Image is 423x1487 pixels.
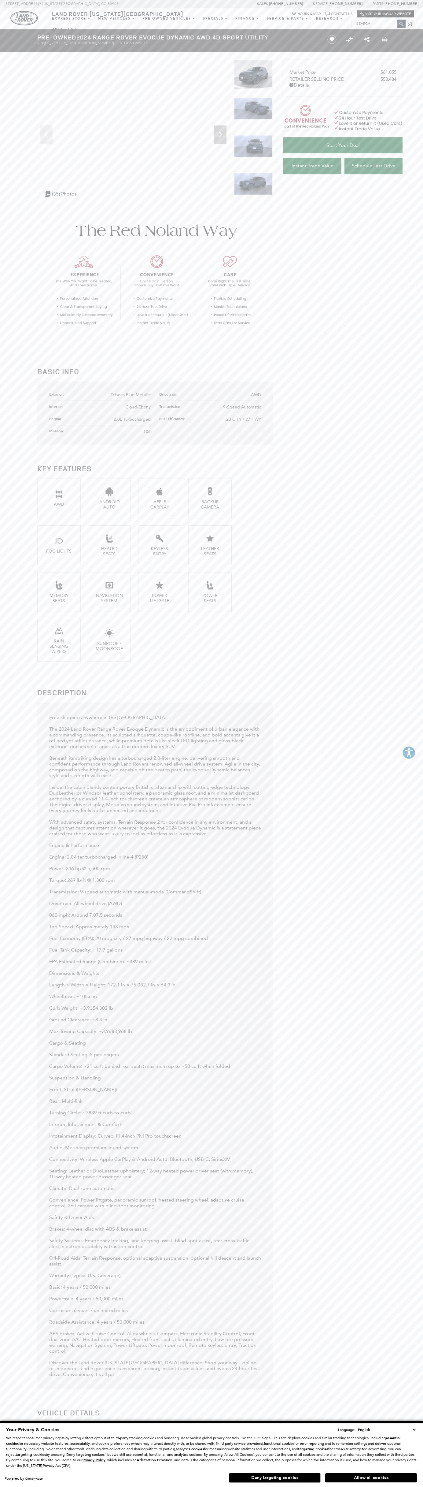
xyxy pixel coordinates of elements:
[95,499,123,510] div: Android Auto
[143,429,151,434] span: 106
[257,2,268,6] span: Sales
[382,36,388,43] a: Print this Pre-Owned 2024 Range Rover Evoque Dynamic AWD 4D Sport Utility
[95,546,123,557] div: Heated Seats
[145,546,174,557] div: Keyless Entry
[326,12,352,16] a: Contact Us
[292,12,321,16] a: Hours & Map
[159,416,188,421] div: Fuel Efficiency:
[48,24,82,35] a: About Us
[37,463,273,474] h2: Key Features
[139,13,199,24] a: Pre-Owned Vehicles
[37,60,230,204] iframe: Interactive Walkaround/Photo gallery of the vehicle/product
[313,2,327,6] span: Service
[159,404,185,409] div: Transmission:
[125,404,151,410] span: Cloud/Ebony
[234,60,273,89] img: Used 2024 Tribeca Blue Metallic Land Rover Dynamic image 1
[263,13,312,24] a: Service & Parts
[352,20,405,27] input: Search
[10,11,38,25] a: land-rover
[49,416,65,421] div: Engine:
[49,714,261,1377] div: Free shipping anywhere in the [GEOGRAPHIC_DATA]! The 2024 Land Rover Range Rover Evoque Dynamic i...
[44,41,114,45] span: [US_VEHICLE_IDENTIFICATION_NUMBER]
[159,392,181,397] div: Drivetrain:
[364,36,370,43] a: Share this Pre-Owned 2024 Range Rover Evoque Dynamic AWD 4D Sport Utility
[37,41,44,45] span: VIN:
[402,746,416,761] aside: Accessibility Help Desk
[325,1473,417,1482] button: Allow all cookies
[312,13,347,24] a: Research
[37,33,76,41] strong: Pre-Owned
[329,1,362,6] a: [PHONE_NUMBER]
[52,10,183,17] span: Land Rover [US_STATE][GEOGRAPHIC_DATA]
[199,13,232,24] a: Specials
[111,392,151,397] span: Tribeca Blue Metallic
[360,12,411,16] a: Visit Our Jaguar Website
[196,499,224,510] div: Backup Camera
[45,593,73,603] div: Memory Seats
[37,687,273,698] h2: Description
[95,593,123,603] div: Navigation System
[145,499,174,510] div: Apple CarPlay
[234,98,273,120] img: Used 2024 Tribeca Blue Metallic Land Rover Dynamic image 2
[283,158,341,174] a: Instant Trade Value
[45,549,73,554] div: Fog Lights
[298,1447,328,1452] strong: targeting cookies
[45,639,73,654] div: Rain Sensing Wipers
[137,1458,172,1463] strong: Arbitration Provision
[6,1426,59,1433] span: Your Privacy & Cookies
[49,392,67,397] div: Exterior:
[232,13,263,24] a: Finance
[48,13,351,35] nav: Main Navigation
[49,404,66,409] div: Interior:
[289,76,381,82] span: Retailer Selling Price
[345,35,354,44] button: Compare Vehicle
[133,41,148,45] span: L249278
[6,1435,417,1468] p: We respect consumer privacy rights by letting visitors opt out of third-party tracking cookies an...
[352,163,395,169] span: Schedule Test Drive
[49,428,67,434] div: Mileage:
[326,142,360,148] span: Start Your Deal
[223,404,261,410] span: 9-Speed Automatic
[37,1407,273,1418] h2: Vehicle Details
[251,392,261,397] span: AWD
[196,546,224,557] div: Leather Seats
[95,641,123,651] div: Sunroof / Moonroof
[196,593,224,603] div: Power Seats
[289,69,396,75] a: Market Price $61,055
[114,417,151,422] span: 2.0L Turbocharged
[325,35,339,44] button: Save vehicle
[94,13,139,24] a: New Vehicles
[289,76,396,82] a: Retailer Selling Price $53,484
[338,1428,355,1432] div: Language:
[234,135,273,157] img: Used 2024 Tribeca Blue Metallic Land Rover Dynamic image 3
[37,366,273,377] h2: Basic Info
[356,1427,417,1433] select: Language Select
[83,1458,105,1463] u: Privacy Policy
[176,1447,204,1452] strong: analytics cookies
[145,593,174,603] div: Power Liftgate
[344,158,403,174] a: Schedule Test Drive
[289,69,381,75] span: Market Price
[25,1477,43,1481] a: ComplyAuto
[48,10,187,17] a: Land Rover [US_STATE][GEOGRAPHIC_DATA]
[373,2,384,6] span: Parts
[5,2,119,6] a: [STREET_ADDRESS] • [US_STATE][GEOGRAPHIC_DATA], CO 80905
[226,417,261,422] span: 20 CITY / 27 HWY
[10,11,38,25] img: Land Rover
[292,163,333,169] span: Instant Trade Value
[48,13,94,24] a: EXPRESS STORE
[402,746,416,759] button: Explore your accessibility options
[229,1473,321,1483] button: Deny targeting cookies
[214,125,226,144] div: Next
[384,1,418,6] a: [PHONE_NUMBER]
[120,41,133,45] span: Stock:
[234,173,273,195] img: Used 2024 Tribeca Blue Metallic Land Rover Dynamic image 4
[289,82,396,88] a: Details
[16,1452,46,1457] strong: targeting cookies
[283,137,403,153] a: Start Your Deal
[264,1441,294,1446] strong: functional cookies
[37,34,317,41] h1: 2024 Range Rover Evoque Dynamic AWD 4D Sport Utility
[381,69,396,75] span: $61,055
[381,76,396,82] span: $53,484
[45,502,73,507] div: AWD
